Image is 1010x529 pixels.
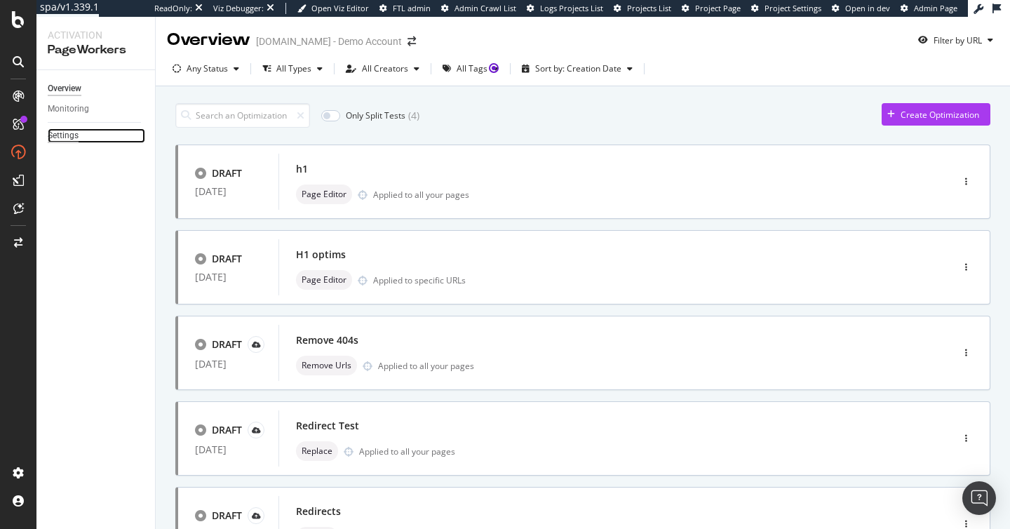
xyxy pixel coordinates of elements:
button: All Tags [437,58,504,80]
div: [DATE] [195,186,262,197]
div: [DATE] [195,272,262,283]
div: Applied to all your pages [373,189,469,201]
div: DRAFT [212,337,242,351]
div: neutral label [296,356,357,375]
button: Create Optimization [882,103,990,126]
span: Admin Page [914,3,957,13]
div: Settings [48,128,79,143]
input: Search an Optimization [175,103,310,128]
div: Applied to specific URLs [373,274,466,286]
span: Project Page [695,3,741,13]
div: arrow-right-arrow-left [408,36,416,46]
div: Redirects [296,504,341,518]
a: Projects List [614,3,671,14]
button: Filter by URL [913,29,999,51]
a: Admin Page [901,3,957,14]
div: Viz Debugger: [213,3,264,14]
div: H1 optims [296,248,346,262]
div: DRAFT [212,166,242,180]
div: Overview [167,28,250,52]
div: PageWorkers [48,42,144,58]
div: neutral label [296,441,338,461]
span: Page Editor [302,276,346,284]
span: Replace [302,447,332,455]
span: Projects List [627,3,671,13]
div: ReadOnly: [154,3,192,14]
span: Open in dev [845,3,890,13]
a: Open Viz Editor [297,3,369,14]
div: DRAFT [212,423,242,437]
div: Create Optimization [901,109,979,121]
div: Filter by URL [934,34,982,46]
button: Any Status [167,58,245,80]
span: Project Settings [765,3,821,13]
div: Tooltip anchor [487,62,500,74]
span: Page Editor [302,190,346,199]
span: FTL admin [393,3,431,13]
div: neutral label [296,185,352,204]
div: DRAFT [212,252,242,266]
div: ( 4 ) [408,109,419,123]
div: Redirect Test [296,419,359,433]
span: Admin Crawl List [454,3,516,13]
div: Open Intercom Messenger [962,481,996,515]
a: Overview [48,81,145,96]
a: FTL admin [379,3,431,14]
div: Any Status [187,65,228,73]
div: [DOMAIN_NAME] - Demo Account [256,34,402,48]
a: Admin Crawl List [441,3,516,14]
a: Settings [48,128,145,143]
span: Logs Projects List [540,3,603,13]
a: Logs Projects List [527,3,603,14]
div: Remove 404s [296,333,358,347]
button: Sort by: Creation Date [516,58,638,80]
div: All Tags [457,65,487,73]
a: Open in dev [832,3,890,14]
button: All Types [257,58,328,80]
a: Project Settings [751,3,821,14]
div: Activation [48,28,144,42]
div: All Creators [362,65,408,73]
div: h1 [296,162,308,176]
div: [DATE] [195,444,262,455]
button: All Creators [340,58,425,80]
div: Overview [48,81,81,96]
a: Project Page [682,3,741,14]
a: Monitoring [48,102,145,116]
div: All Types [276,65,311,73]
div: Monitoring [48,102,89,116]
div: neutral label [296,270,352,290]
span: Open Viz Editor [311,3,369,13]
div: DRAFT [212,509,242,523]
div: Only Split Tests [346,109,405,121]
div: Applied to all your pages [359,446,455,457]
div: [DATE] [195,359,262,370]
div: Sort by: Creation Date [535,65,621,73]
span: Remove Urls [302,361,351,370]
div: Applied to all your pages [378,360,474,372]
